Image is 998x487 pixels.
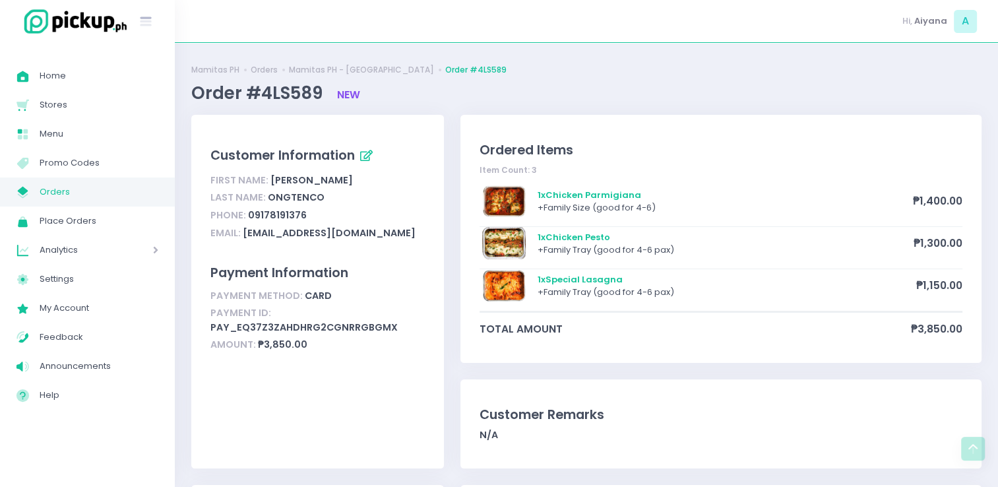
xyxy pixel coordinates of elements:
span: Menu [40,125,158,143]
span: Place Orders [40,212,158,230]
span: Aiyana [914,15,947,28]
div: [EMAIL_ADDRESS][DOMAIN_NAME] [210,224,424,242]
span: My Account [40,300,158,317]
span: Last Name: [210,191,266,204]
img: logo [16,7,129,36]
a: Order #4LS589 [445,64,507,76]
span: Hi, [902,15,912,28]
div: card [210,287,424,305]
span: Email: [210,226,241,240]
span: ₱3,850.00 [911,321,962,337]
span: Settings [40,271,158,288]
span: First Name: [210,174,268,187]
span: Phone: [210,209,246,222]
div: [PERSON_NAME] [210,172,424,189]
span: Amount: [210,338,256,351]
span: Announcements [40,358,158,375]
div: Item Count: 3 [480,164,962,176]
div: 09178191376 [210,207,424,224]
span: Feedback [40,329,158,346]
div: Customer Remarks [480,405,962,424]
span: Help [40,387,158,404]
span: A [954,10,977,33]
span: Home [40,67,158,84]
span: Analytics [40,242,115,259]
span: new [337,88,360,102]
span: Payment Method: [210,289,303,302]
span: Order #4LS589 [191,81,327,105]
div: ₱3,850.00 [210,337,424,354]
div: N/A [480,428,962,442]
span: Payment ID: [210,306,271,319]
a: Mamitas PH [191,64,239,76]
div: Ordered Items [480,141,962,160]
div: pay_eQ37z3ZAhDHrg2cgnRRGbgmx [210,305,424,337]
span: Orders [40,183,158,201]
span: total amount [480,321,911,337]
span: Promo Codes [40,154,158,172]
span: Stores [40,96,158,114]
a: Orders [251,64,278,76]
div: Ongtenco [210,189,424,207]
div: Customer Information [210,145,424,168]
a: Mamitas PH - [GEOGRAPHIC_DATA] [289,64,434,76]
div: Payment Information [210,263,424,282]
